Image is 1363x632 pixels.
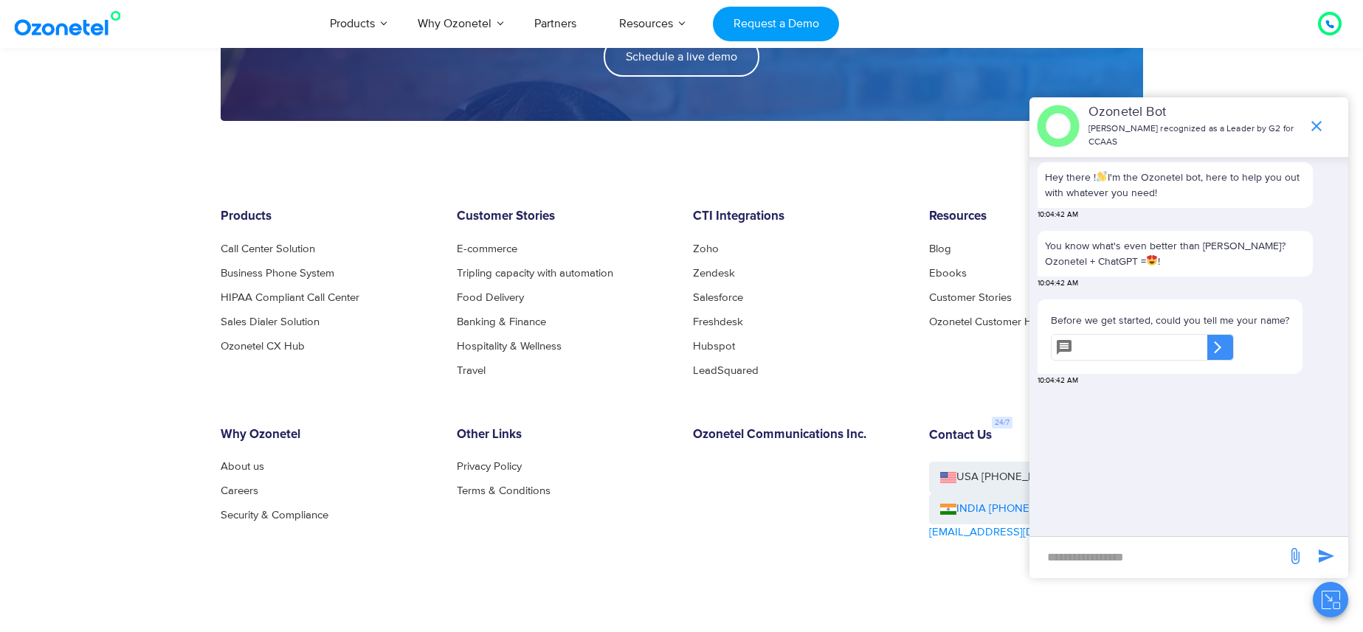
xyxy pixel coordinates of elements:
[1313,582,1348,617] button: Close chat
[940,472,956,483] img: us-flag.png
[693,428,907,442] h6: Ozonetel Communications Inc.
[693,292,743,303] a: Salesforce
[1302,111,1331,141] span: end chat or minimize
[929,524,1109,541] a: [EMAIL_ADDRESS][DOMAIN_NAME]
[1037,544,1279,571] div: new-msg-input
[929,268,967,279] a: Ebooks
[693,243,719,254] a: Zoho
[1038,209,1078,220] span: 10:04:42 AM
[693,365,759,376] a: LeadSquared
[626,51,737,63] span: Schedule a live demo
[1311,541,1341,571] span: send message
[457,428,671,442] h6: Other Links
[929,209,1143,224] h6: Resources
[1045,170,1305,201] p: Hey there ! I'm the Ozonetel bot, here to help you out with whatever you need!
[693,341,735,352] a: Hubspot
[221,268,334,279] a: Business Phone System
[1088,122,1300,149] p: [PERSON_NAME] recognized as a Leader by G2 for CCAAS
[1037,105,1080,147] img: header
[457,341,562,352] a: Hospitality & Wellness
[1147,255,1157,265] img: 😍
[221,461,264,472] a: About us
[1045,238,1305,269] p: You know what's even better than [PERSON_NAME]? Ozonetel + ChatGPT = !
[221,341,305,352] a: Ozonetel CX Hub
[457,316,546,327] a: Banking & Finance
[221,485,258,496] a: Careers
[693,316,743,327] a: Freshdesk
[457,268,613,279] a: Tripling capacity with automation
[929,316,1045,327] a: Ozonetel Customer Hub
[940,501,1083,518] a: INDIA [PHONE_NUMBER]
[457,209,671,224] h6: Customer Stories
[929,428,992,443] h6: Contact Us
[457,243,517,254] a: E-commerce
[221,209,435,224] h6: Products
[929,462,1143,493] a: USA [PHONE_NUMBER]
[221,428,435,442] h6: Why Ozonetel
[457,485,551,496] a: Terms & Conditions
[221,292,359,303] a: HIPAA Compliant Call Center
[457,365,486,376] a: Travel
[1038,278,1078,289] span: 10:04:42 AM
[1051,313,1289,328] p: Before we get started, could you tell me your name?
[457,292,524,303] a: Food Delivery
[1280,541,1310,571] span: send message
[1038,375,1078,386] span: 10:04:42 AM
[1088,103,1300,122] p: Ozonetel Bot
[929,292,1012,303] a: Customer Stories
[713,7,839,41] a: Request a Demo
[221,316,320,327] a: Sales Dialer Solution
[693,209,907,224] h6: CTI Integrations
[693,268,735,279] a: Zendesk
[929,243,951,254] a: Blog
[457,461,522,472] a: Privacy Policy
[604,37,759,77] a: Schedule a live demo
[221,243,315,254] a: Call Center Solution
[221,510,328,521] a: Security & Compliance
[940,504,956,515] img: ind-flag.png
[1097,171,1107,181] img: 👋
